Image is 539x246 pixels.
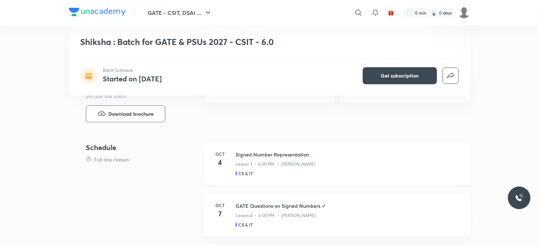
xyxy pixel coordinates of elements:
p: Lesson 4 • 6:00 PM • [PERSON_NAME] [236,212,316,219]
button: avatar [385,7,397,18]
h4: Started on [DATE] [103,74,162,84]
a: Company Logo [69,8,126,18]
h3: GATE Questions on Signed Numbers ✓ [236,202,462,210]
img: Chahat Goyal [458,7,470,19]
h5: CS & IT [238,222,253,228]
img: Company Logo [69,8,126,16]
img: ttu [515,194,523,202]
span: Get subscription [381,72,419,79]
h5: CS & IT [238,170,253,177]
button: GATE - CSIT, DSAI ... [143,6,217,20]
p: Full day classes [94,156,129,163]
button: Get subscription [363,67,437,84]
p: Batch Schedule [103,67,162,74]
h4: Schedule [86,142,199,153]
h4: 7 [213,208,227,219]
h3: Signed Number Representation [236,151,462,158]
h1: Shiksha : Batch for GATE & PSUs 2027 - CSIT - 6.0 [80,37,357,47]
a: Oct7GATE Questions on Signed Numbers ✓Lesson 4 • 6:00 PM • [PERSON_NAME]CS & IT [205,194,470,245]
button: Download brochure [86,105,165,122]
span: Download brochure [108,110,154,118]
img: streak [431,9,438,16]
h4: 4 [213,157,227,168]
img: avatar [388,10,394,16]
h6: Oct [213,151,227,157]
p: Lesson 3 • 6:00 PM • [PERSON_NAME] [236,161,315,167]
a: Oct4Signed Number RepresentationLesson 3 • 6:00 PM • [PERSON_NAME]CS & IT [205,142,470,194]
h6: Oct [213,202,227,208]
